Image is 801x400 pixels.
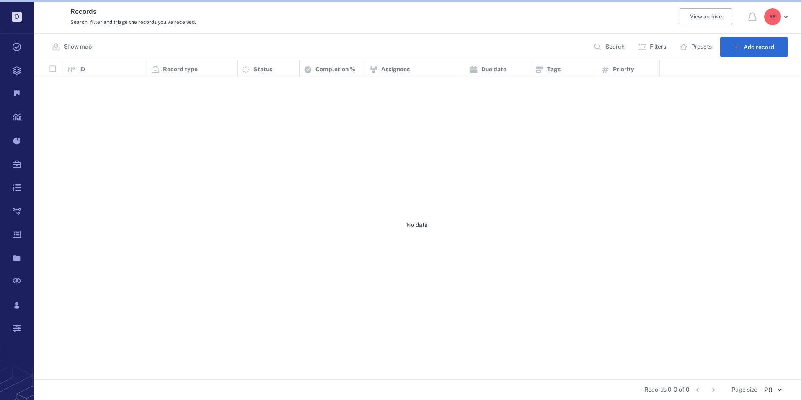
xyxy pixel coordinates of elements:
[680,8,732,25] button: View archive
[690,383,721,397] nav: pagination navigation
[589,37,631,57] button: Search
[70,19,196,25] span: Search, filter and triage the records you've received.
[34,77,801,373] div: No data
[547,65,561,74] p: Tags
[12,12,22,22] p: D
[163,65,198,74] p: Record type
[644,386,690,394] span: Records 0-0 of 0
[764,8,781,25] div: R R
[674,37,718,57] button: Presets
[650,43,666,51] p: Filters
[633,37,673,57] button: Filters
[731,386,757,394] span: Page size
[720,37,788,57] button: Add record
[757,385,788,395] div: 20
[253,65,272,74] p: Status
[79,65,85,74] p: ID
[70,7,545,17] h3: Records
[47,37,98,57] button: Show map
[764,8,791,25] button: RR
[691,43,712,51] p: Presets
[64,43,92,51] p: Show map
[315,65,355,74] p: Completion %
[613,65,634,74] p: Priority
[605,43,625,51] p: Search
[481,65,506,74] p: Due date
[381,65,410,74] p: Assignees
